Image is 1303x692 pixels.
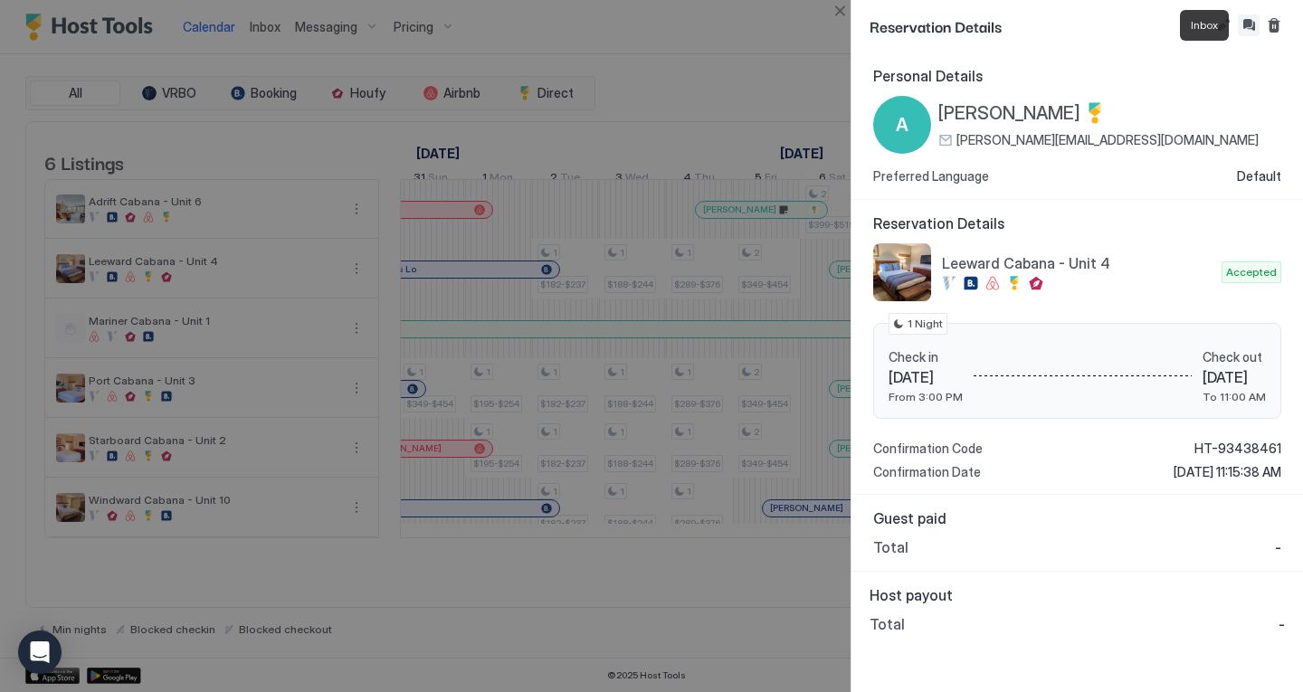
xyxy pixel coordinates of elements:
[938,102,1080,125] span: [PERSON_NAME]
[1226,264,1277,280] span: Accepted
[896,111,908,138] span: A
[1279,615,1285,633] span: -
[1263,14,1285,36] button: Cancel reservation
[873,509,1281,527] span: Guest paid
[1237,168,1281,185] span: Default
[1275,538,1281,556] span: -
[1203,390,1266,403] span: To 11:00 AM
[1191,17,1218,33] span: Inbox
[873,464,981,480] span: Confirmation Date
[870,615,905,633] span: Total
[1203,368,1266,386] span: [DATE]
[889,390,963,403] span: From 3:00 PM
[873,538,908,556] span: Total
[18,630,62,674] div: Open Intercom Messenger
[1203,349,1266,365] span: Check out
[1174,464,1281,480] span: [DATE] 11:15:38 AM
[873,67,1281,85] span: Personal Details
[873,214,1281,232] span: Reservation Details
[870,586,1285,604] span: Host payout
[956,132,1259,148] span: [PERSON_NAME][EMAIL_ADDRESS][DOMAIN_NAME]
[942,254,1214,272] span: Leeward Cabana - Unit 4
[870,14,1209,37] span: Reservation Details
[908,316,943,332] span: 1 Night
[1194,441,1281,457] span: HT-93438461
[889,349,963,365] span: Check in
[1238,14,1260,36] button: Inbox
[873,441,983,457] span: Confirmation Code
[889,368,963,386] span: [DATE]
[873,243,931,301] div: listing image
[873,168,989,185] span: Preferred Language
